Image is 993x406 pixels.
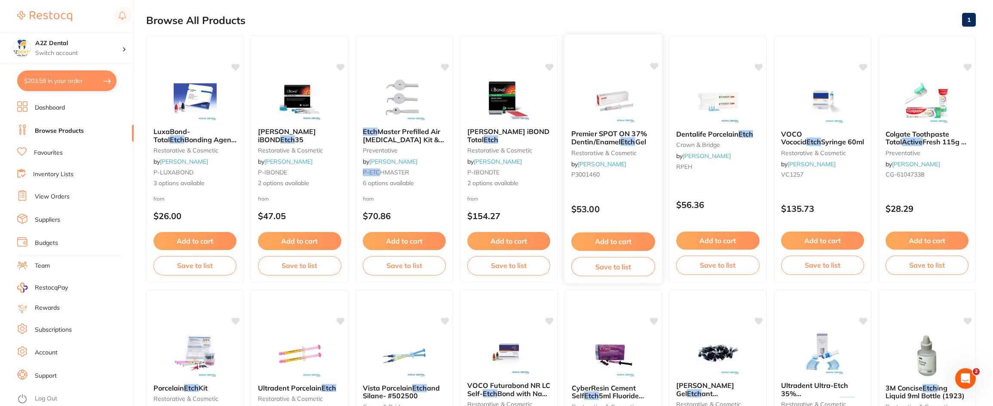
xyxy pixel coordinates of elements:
p: $135.73 [781,204,864,214]
em: Etch [363,127,377,136]
a: RestocqPay [17,283,68,293]
img: VOCO Futurabond NR LC Self- Etch Bond with Nano Fillers [481,332,536,375]
span: Porcelain [153,384,184,392]
p: $26.00 [153,211,236,221]
img: Kerr Optibond Gel Etchant Phosphoric Acid Gel [690,332,746,375]
span: Dentalife Porcelain [676,130,739,138]
a: [PERSON_NAME] [683,152,731,160]
span: VOCO Futurabond NR LC Self- [467,381,550,397]
img: Kulzer iBOND Total Etch [481,78,536,121]
span: [PERSON_NAME] Gel [676,381,734,397]
p: $53.00 [571,204,655,214]
p: $47.05 [258,211,341,221]
button: Save to list [467,256,550,275]
em: Etch [687,389,702,398]
em: Etch [584,391,599,400]
span: by [363,158,417,165]
small: restorative & cosmetic [258,395,341,402]
span: LuxaBond-Total [153,127,190,143]
span: P-LUXABOND [153,168,193,176]
span: 2 [973,368,980,375]
a: Browse Products [35,127,84,135]
span: Bond with Nano Fillers [467,389,550,406]
button: Add to cart [676,232,759,250]
em: Etch [412,384,427,392]
button: Add to cart [467,232,550,250]
a: [PERSON_NAME] [578,160,626,168]
span: CyberResin Cement Self [572,384,636,400]
img: Colgate Toothpaste Total Active Fresh 115g x 12 [899,80,955,123]
span: and Silane- #502500 [363,384,440,400]
a: 1 [962,11,976,28]
b: Porcelain Etch Kit [153,384,236,392]
button: Save to list [676,256,759,275]
button: Save to list [571,257,655,276]
a: Log Out [35,394,57,403]
small: restorative & cosmetic [153,395,236,402]
small: restorative & cosmetic [571,149,655,156]
b: Vista Porcelain Etch and Silane- #502500 [363,384,446,400]
button: Add to cart [363,232,446,250]
em: Etch [322,384,336,392]
p: $70.86 [363,211,446,221]
span: VOCO Vococid [781,130,806,146]
button: Add to cart [153,232,236,250]
span: from [258,195,269,202]
span: P3001460 [571,171,600,178]
button: Save to list [363,256,446,275]
img: Ultradent Ultra-Etch 35% Phosphoric Acid Etchant KITS [794,332,850,375]
b: 3M Concise Etching Liquid 9ml Bottle (1923) [886,384,968,400]
b: Ultradent Ultra-Etch 35% Phosphoric Acid Etchant KITS [781,382,864,397]
img: 3M Concise Etching Liquid 9ml Bottle (1923) [899,334,955,377]
span: P-IBONDE [258,168,287,176]
img: A2Z Dental [13,40,31,57]
a: Support [35,372,57,380]
a: Restocq Logo [17,6,72,26]
span: Premier SPOT ON 37% Dentin/Enamel [571,129,647,146]
small: restorative & cosmetic [258,147,341,154]
span: 3 options available [153,179,236,188]
img: VOCO Vococid Etch Syringe 60ml [794,80,850,123]
small: restorative & cosmetic [153,147,236,154]
p: $28.29 [886,204,968,214]
em: Etch [483,389,497,398]
em: P-ETC [363,168,380,176]
button: Log Out [17,392,131,406]
span: by [571,160,626,168]
h4: A2Z Dental [35,39,122,48]
b: VOCO Futurabond NR LC Self- Etch Bond with Nano Fillers [467,382,550,397]
button: Add to cart [781,232,864,250]
span: 2 options available [258,179,341,188]
span: Colgate Toothpaste Total [886,130,949,146]
span: 6 options available [363,179,446,188]
button: Add to cart [258,232,341,250]
em: Etch [484,135,498,144]
span: [PERSON_NAME] iBOND [258,127,316,143]
img: Etch Master Prefilled Air Abrasion Kit & Tips [376,78,432,121]
b: Ultradent Porcelain Etch [258,384,341,392]
a: [PERSON_NAME] [788,160,836,168]
b: LuxaBond-Total Etch Bonding Agent & Endobrushes [153,128,236,143]
a: [PERSON_NAME] [892,160,940,168]
small: preventative [886,150,968,156]
span: Bonding Agent & Endobrushes [153,135,236,152]
button: $203.59 in your order [17,70,116,91]
em: Etch [840,397,855,406]
span: HMASTER [380,168,409,176]
em: Etch [280,135,295,144]
a: Account [35,348,58,357]
a: Budgets [35,239,58,247]
span: Fresh 115g x 12 [886,137,966,154]
a: [PERSON_NAME] [474,158,522,165]
img: LuxaBond-Total Etch Bonding Agent & Endobrushes [167,78,223,121]
span: by [676,152,731,160]
span: by [886,160,940,168]
span: by [153,158,208,165]
span: RPEH [676,163,693,171]
b: Colgate Toothpaste Total Active Fresh 115g x 12 [886,130,968,146]
button: Save to list [153,256,236,275]
b: CyberResin Cement Self Etch 5ml Fluoride Release Shade A2 [572,384,655,400]
span: from [153,195,165,202]
span: 3M Concise [886,384,923,392]
span: by [781,160,836,168]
